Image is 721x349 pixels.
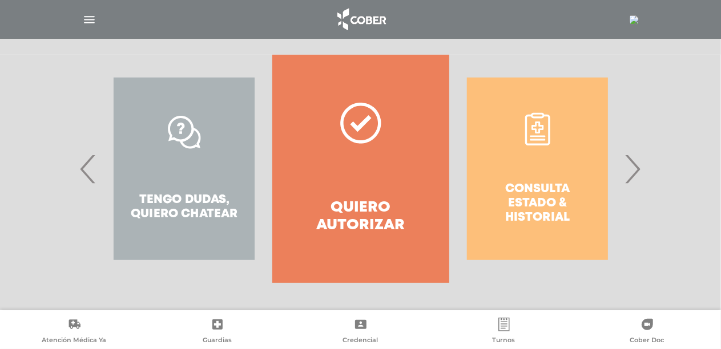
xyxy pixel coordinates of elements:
[42,336,106,346] span: Atención Médica Ya
[630,15,639,25] img: 778
[78,138,100,200] span: Previous
[2,318,146,347] a: Atención Médica Ya
[622,138,644,200] span: Next
[493,336,515,346] span: Turnos
[331,6,391,33] img: logo_cober_home-white.png
[575,318,719,347] a: Cober Doc
[146,318,289,347] a: Guardias
[272,55,449,283] a: Quiero autorizar
[343,336,378,346] span: Credencial
[203,336,232,346] span: Guardias
[630,336,664,346] span: Cober Doc
[289,318,432,347] a: Credencial
[82,13,96,27] img: Cober_menu-lines-white.svg
[293,199,428,234] h4: Quiero autorizar
[432,318,575,347] a: Turnos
